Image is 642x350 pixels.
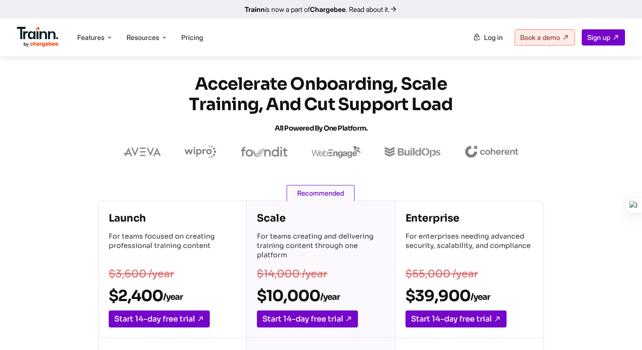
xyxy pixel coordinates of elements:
a: Pricing [181,33,203,42]
h2: $39,900 [405,286,533,305]
a: Start 14-day free trial [405,310,507,327]
img: aveva logo [124,148,161,156]
span: Log in [484,33,503,42]
sub: /year [470,292,490,302]
h4: Launch [109,211,236,225]
span: Recommended [287,185,355,201]
img: Trainn Logo [17,27,59,47]
span: Book a demo [520,33,560,42]
a: Sign up [582,29,625,46]
a: Start 14-day free trial [257,310,358,327]
sub: /year [320,292,340,302]
h2: $10,000 [257,286,384,305]
s: $3,600 /year [109,267,174,280]
p: For teams creating and delivering training content through one platform [257,232,384,262]
span: Sign up [587,33,610,42]
s: $14,000 /year [257,267,327,280]
span: All Powered by One Platform. [275,124,368,133]
a: Start 14-day free trial [109,310,210,327]
img: wipro logo [185,145,217,158]
span: Features [77,33,104,42]
h1: Accelerate Onboarding, Scale Training, and Cut Support Load [168,74,474,139]
img: webengage logo [312,146,361,158]
img: buildops logo [385,147,440,157]
p: For enterprises needing advanced security, scalability, and compliance [405,232,533,262]
b: Chargebee [310,5,346,14]
a: Log in [468,30,508,45]
s: $55,000 /year [405,267,478,280]
img: coherent logo [465,146,518,158]
b: Trainn [245,5,265,14]
h2: $2,400 [109,286,236,305]
h4: Scale [257,211,384,225]
p: For teams focused on creating professional training content [109,232,236,262]
a: Book a demo [515,29,575,46]
iframe: Chat Widget [600,309,642,350]
img: foundit logo [240,147,288,157]
sub: /year [163,292,183,302]
h4: Enterprise [405,211,533,225]
span: Resources [127,33,159,42]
